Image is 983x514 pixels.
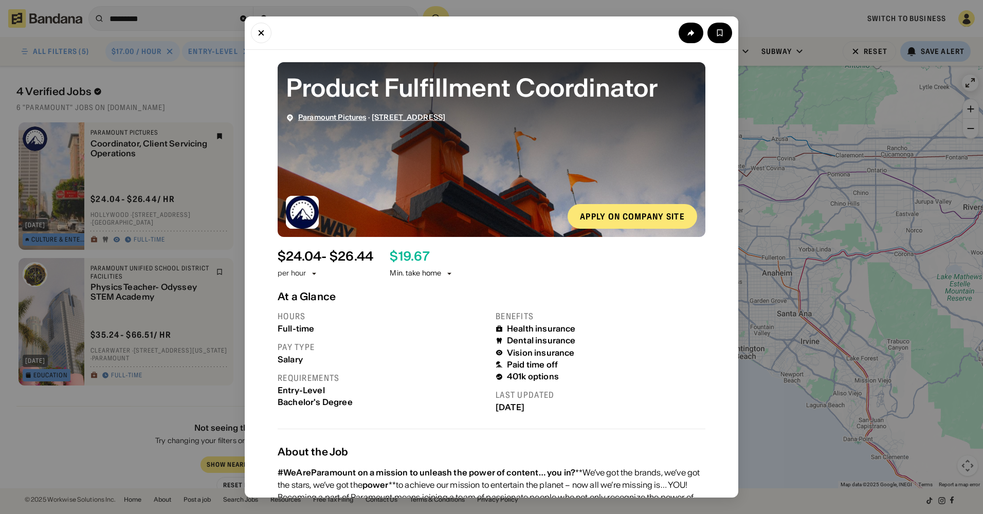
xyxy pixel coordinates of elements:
div: Hours [278,311,487,322]
div: Min. take home [390,268,453,279]
div: Paid time off [507,360,558,370]
div: Apply on company site [580,212,685,221]
span: [STREET_ADDRESS] [372,113,445,122]
div: Vision insurance [507,348,575,358]
div: Last updated [496,390,705,400]
div: per hour [278,268,306,279]
div: Requirements [278,373,487,383]
div: 401k options [507,372,559,381]
div: Salary [278,355,487,364]
div: Product Fulfillment Coordinator [286,70,697,105]
div: [DATE] [496,402,705,412]
div: Pay type [278,342,487,353]
div: Entry-Level [278,385,487,395]
div: Dental insurance [507,336,576,345]
div: power [362,480,389,490]
div: #WeAreParamount on a mission to unleash the power of content… you in? [278,467,575,478]
div: $ 24.04 - $26.44 [278,249,373,264]
button: Close [251,23,271,43]
span: Paramount Pictures [298,113,367,122]
div: Full-time [278,324,487,334]
img: Paramount Pictures logo [286,196,319,229]
div: Bachelor's Degree [278,397,487,407]
div: Health insurance [507,324,576,334]
div: $ 19.67 [390,249,429,264]
div: About the Job [278,446,705,458]
div: · [298,113,445,122]
div: Benefits [496,311,705,322]
div: At a Glance [278,290,705,303]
